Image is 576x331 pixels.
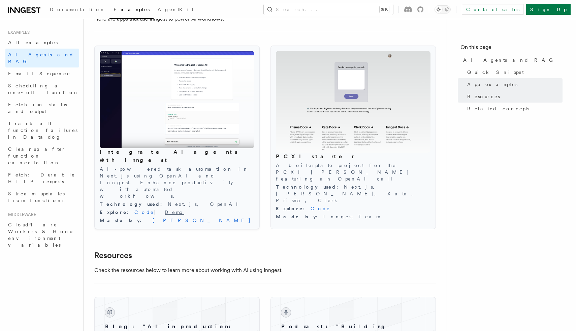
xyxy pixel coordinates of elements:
span: Technology used : [276,184,344,190]
h3: Integrate AI agents with Inngest [100,148,254,164]
a: AI Agents and RAG [460,54,563,66]
a: Cloudflare Workers & Hono environment variables [5,219,79,251]
span: AgentKit [158,7,193,12]
a: Examples [109,2,154,19]
div: Next.js, [PERSON_NAME], Xata, Prisma, Clerk [276,184,430,204]
span: Scheduling a one-off function [8,83,79,95]
a: Demo [165,210,184,215]
a: Sign Up [526,4,571,15]
a: Cleanup after function cancellation [5,143,79,169]
span: Quick Snippet [467,69,524,76]
a: Code [311,206,330,211]
span: Explore : [100,210,134,215]
kbd: ⌘K [380,6,389,13]
span: Made by : [100,218,147,223]
p: AI-powered task automation in Next.js using OpenAI and Inngest. Enhance productivity with automat... [100,166,254,199]
img: Integrate AI agents with Inngest [100,51,254,148]
p: Check the resources below to learn more about working with AI using Inngest: [94,266,364,275]
button: Search...⌘K [264,4,393,15]
a: Track all function failures in Datadog [5,117,79,143]
div: Next.js, OpenAI [100,201,254,208]
span: Documentation [50,7,105,12]
span: Examples [5,30,30,35]
span: Related concepts [467,105,529,112]
span: Cloudflare Workers & Hono environment variables [8,222,74,248]
h4: On this page [460,43,563,54]
p: A boilerplate project for the PCXI [PERSON_NAME] featuring an OpenAI call [276,162,430,182]
a: Stream updates from functions [5,188,79,206]
span: All examples [8,40,58,45]
span: AI Agents and RAG [463,57,556,63]
span: Stream updates from functions [8,191,65,203]
span: Fetch: Durable HTTP requests [8,172,75,184]
span: Technology used : [100,201,168,207]
span: Track all function failures in Datadog [8,121,77,140]
h3: PCXI starter [276,153,430,161]
button: Toggle dark mode [435,5,451,13]
a: Contact sales [462,4,523,15]
a: Fetch: Durable HTTP requests [5,169,79,188]
a: Resources [465,90,563,103]
a: All examples [5,36,79,49]
a: Fetch run status and output [5,99,79,117]
a: Related concepts [465,103,563,115]
a: [PERSON_NAME] [147,218,251,223]
span: Explore : [276,206,311,211]
span: App examples [467,81,517,88]
span: Cleanup after function cancellation [8,146,66,165]
a: Resources [94,251,132,260]
span: Examples [114,7,150,12]
span: Fetch run status and output [8,102,67,114]
span: Email Sequence [8,71,70,76]
a: Scheduling a one-off function [5,80,79,99]
img: PCXI starter [276,51,430,153]
span: Resources [467,93,500,100]
div: | [100,209,254,216]
span: Made by : [276,214,323,219]
a: Quick Snippet [465,66,563,78]
div: Inngest Team [276,213,430,220]
a: Code [134,210,154,215]
a: Email Sequence [5,67,79,80]
span: AI Agents and RAG [8,52,74,64]
span: Middleware [5,212,36,217]
a: App examples [465,78,563,90]
a: Documentation [46,2,109,18]
a: AI Agents and RAG [5,49,79,67]
a: AgentKit [154,2,197,18]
